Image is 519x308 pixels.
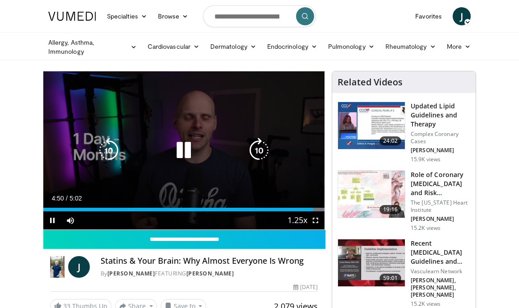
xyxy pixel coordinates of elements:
a: 59:01 Recent [MEDICAL_DATA] Guidelines and Integration into Clinical Practice Vasculearn Network ... [338,239,470,308]
a: 24:02 Updated Lipid Guidelines and Therapy Complex Coronary Cases [PERSON_NAME] 15.9K views [338,102,470,163]
a: [PERSON_NAME] [107,270,155,277]
p: 15.9K views [411,156,440,163]
a: Rheumatology [380,37,441,56]
p: Complex Coronary Cases [411,131,470,145]
span: 19:16 [380,205,401,214]
video-js: Video Player [43,71,324,229]
h3: Updated Lipid Guidelines and Therapy [411,102,470,129]
a: Browse [153,7,194,25]
span: 59:01 [380,274,401,283]
img: Dr. Jordan Rennicke [50,256,65,278]
a: Pulmonology [323,37,380,56]
a: J [68,256,90,278]
p: 15.2K views [411,300,440,308]
a: Specialties [102,7,153,25]
a: Dermatology [205,37,262,56]
button: Fullscreen [306,211,324,229]
img: 87825f19-cf4c-4b91-bba1-ce218758c6bb.150x105_q85_crop-smart_upscale.jpg [338,239,405,286]
a: Endocrinology [262,37,323,56]
img: VuMedi Logo [48,12,96,21]
a: [PERSON_NAME] [186,270,234,277]
p: The [US_STATE] Heart Institute [411,199,470,214]
span: 5:02 [70,195,82,202]
a: 19:16 Role of Coronary [MEDICAL_DATA] and Risk Stratification The [US_STATE] Heart Institute [PER... [338,170,470,232]
span: / [66,195,68,202]
button: Mute [61,211,79,229]
div: [DATE] [293,283,318,291]
a: Favorites [410,7,447,25]
p: [PERSON_NAME] [411,147,470,154]
a: More [441,37,476,56]
a: Cardiovascular [142,37,205,56]
p: [PERSON_NAME], [PERSON_NAME], [PERSON_NAME] [411,277,470,299]
h3: Recent [MEDICAL_DATA] Guidelines and Integration into Clinical Practice [411,239,470,266]
h4: Related Videos [338,77,403,88]
p: 15.2K views [411,224,440,232]
p: Vasculearn Network [411,268,470,275]
p: [PERSON_NAME] [411,215,470,223]
a: Allergy, Asthma, Immunology [43,38,142,56]
input: Search topics, interventions [203,5,316,27]
span: 4:50 [51,195,64,202]
button: Playback Rate [288,211,306,229]
a: J [453,7,471,25]
span: 24:02 [380,136,401,145]
h3: Role of Coronary [MEDICAL_DATA] and Risk Stratification [411,170,470,197]
img: 77f671eb-9394-4acc-bc78-a9f077f94e00.150x105_q85_crop-smart_upscale.jpg [338,102,405,149]
div: Progress Bar [43,208,324,211]
img: 1efa8c99-7b8a-4ab5-a569-1c219ae7bd2c.150x105_q85_crop-smart_upscale.jpg [338,171,405,218]
h4: Statins & Your Brain: Why Almost Everyone Is Wrong [101,256,318,266]
button: Pause [43,211,61,229]
div: By FEATURING [101,270,318,278]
